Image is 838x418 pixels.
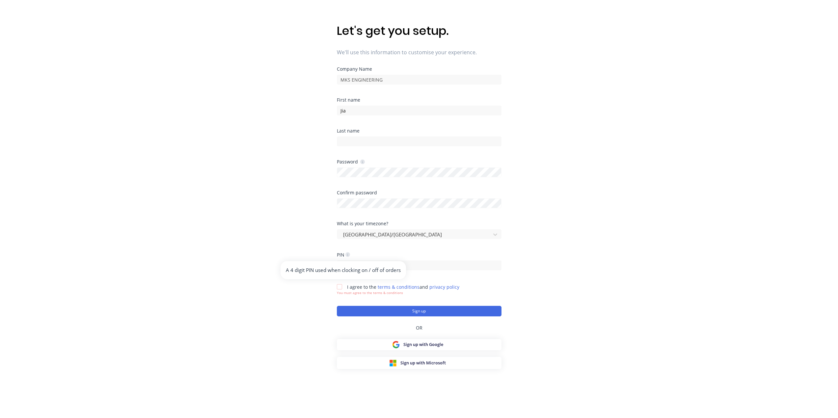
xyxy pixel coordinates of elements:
[337,306,501,316] button: Sign up
[337,98,501,102] div: First name
[337,221,501,226] div: What is your timezone?
[378,284,419,290] a: terms & conditions
[337,252,350,258] div: PIN
[337,159,365,165] div: Password
[400,360,446,366] span: Sign up with Microsoft
[337,290,459,295] div: You must agree to the terms & conditions
[337,339,501,350] button: Sign up with Google
[347,284,459,290] span: I agree to the and
[337,129,501,133] div: Last name
[337,357,501,369] button: Sign up with Microsoft
[337,48,501,56] span: We'll use this information to customise your experience.
[337,67,501,71] div: Company Name
[403,341,443,348] span: Sign up with Google
[337,190,501,195] div: Confirm password
[429,284,459,290] a: privacy policy
[337,316,501,339] div: OR
[337,24,501,38] h1: Let's get you setup.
